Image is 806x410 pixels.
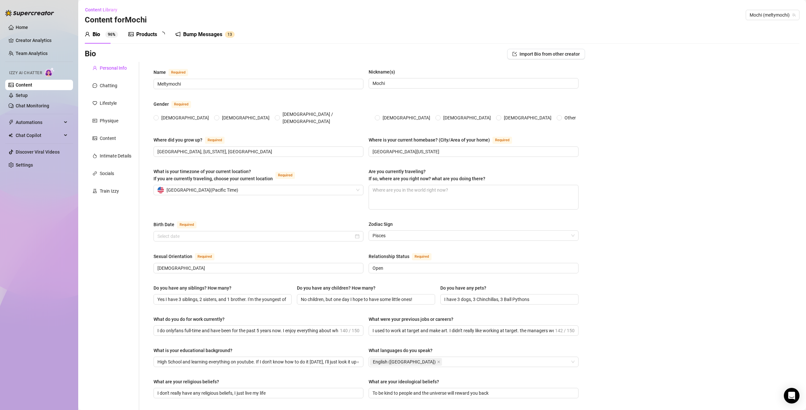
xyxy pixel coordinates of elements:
[154,136,232,144] label: Where did you grow up?
[219,114,272,121] span: [DEMOGRAPHIC_DATA]
[157,80,358,88] input: Name
[443,358,445,366] input: What languages do you speak?
[157,265,358,272] input: Sexual Orientation
[275,172,295,179] span: Required
[373,148,573,155] input: Where is your current homebase? (City/Area of your home)
[100,187,119,195] div: Train Izzy
[16,35,68,46] a: Creator Analytics
[157,389,358,397] input: What are your religious beliefs?
[369,378,444,385] label: What are your ideological beliefs?
[154,136,202,143] div: Where did you grow up?
[369,221,393,228] div: Zodiac Sign
[177,221,197,228] span: Required
[437,360,440,363] span: close
[792,13,796,17] span: team
[280,111,372,125] span: [DEMOGRAPHIC_DATA] / [DEMOGRAPHIC_DATA]
[380,114,433,121] span: [DEMOGRAPHIC_DATA]
[154,316,229,323] label: What do you do for work currently?
[159,114,212,121] span: [DEMOGRAPHIC_DATA]
[93,118,97,123] span: idcard
[16,93,28,98] a: Setup
[93,83,97,88] span: message
[16,162,33,168] a: Settings
[8,133,13,138] img: Chat Copilot
[369,347,437,354] label: What languages do you speak?
[373,265,573,272] input: Relationship Status
[373,327,554,334] input: What were your previous jobs or careers?
[501,114,554,121] span: [DEMOGRAPHIC_DATA]
[154,68,195,76] label: Name
[171,101,191,108] span: Required
[93,66,97,70] span: user
[100,170,114,177] div: Socials
[85,49,96,59] h3: Bio
[100,64,127,72] div: Personal Info
[100,135,116,142] div: Content
[369,68,395,75] div: Nickname(s)
[373,389,573,397] input: What are your ideological beliefs?
[369,378,439,385] div: What are your ideological beliefs?
[154,347,232,354] div: What is your educational background?
[154,101,169,108] div: Gender
[157,148,358,155] input: Where did you grow up?
[16,149,60,155] a: Discover Viral Videos
[230,32,232,37] span: 3
[369,136,490,143] div: Where is your current homebase? (City/Area of your home)
[441,114,493,121] span: [DEMOGRAPHIC_DATA]
[369,221,397,228] label: Zodiac Sign
[85,32,90,37] span: user
[169,69,188,76] span: Required
[16,103,49,108] a: Chat Monitoring
[227,32,230,37] span: 1
[5,10,54,16] img: logo-BBDzfeDw.svg
[157,327,339,334] input: What do you do for work currently?
[136,31,157,38] div: Products
[369,253,409,260] div: Relationship Status
[154,253,192,260] div: Sexual Orientation
[100,82,117,89] div: Chatting
[183,31,222,38] div: Bump Messages
[154,221,204,228] label: Birth Date
[93,101,97,105] span: heart
[440,284,486,292] div: Do you have any pets?
[369,68,400,75] label: Nickname(s)
[154,284,231,292] div: Do you have any siblings? How many?
[369,169,485,181] span: Are you currently traveling? If so, where are you right now? what are you doing there?
[93,136,97,141] span: picture
[157,296,286,303] input: Do you have any siblings? How many?
[16,25,28,30] a: Home
[154,378,224,385] label: What are your religious beliefs?
[9,70,42,76] span: Izzy AI Chatter
[157,187,164,193] img: us
[507,49,585,59] button: Import Bio from other creator
[16,117,62,128] span: Automations
[154,378,219,385] div: What are your religious beliefs?
[369,347,432,354] div: What languages do you speak?
[297,284,375,292] div: Do you have any children? How many?
[520,51,580,57] span: Import Bio from other creator
[750,10,796,20] span: Mochi (meltymochi)
[159,31,166,38] span: loading
[85,15,147,25] h3: Content for Mochi
[492,137,512,144] span: Required
[167,185,238,195] span: [GEOGRAPHIC_DATA] ( Pacific Time )
[93,31,100,38] div: Bio
[154,253,222,260] label: Sexual Orientation
[373,80,573,87] input: Nickname(s)
[128,32,134,37] span: picture
[784,388,799,403] div: Open Intercom Messenger
[16,82,32,88] a: Content
[154,100,198,108] label: Gender
[154,316,225,323] div: What do you do for work currently?
[100,100,117,107] div: Lifestyle
[369,316,453,323] div: What were your previous jobs or careers?
[205,137,225,144] span: Required
[8,120,14,125] span: thunderbolt
[175,32,181,37] span: notification
[195,253,214,260] span: Required
[154,69,166,76] div: Name
[85,7,117,12] span: Content Library
[93,154,97,158] span: fire
[562,114,579,121] span: Other
[100,152,131,159] div: Intimate Details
